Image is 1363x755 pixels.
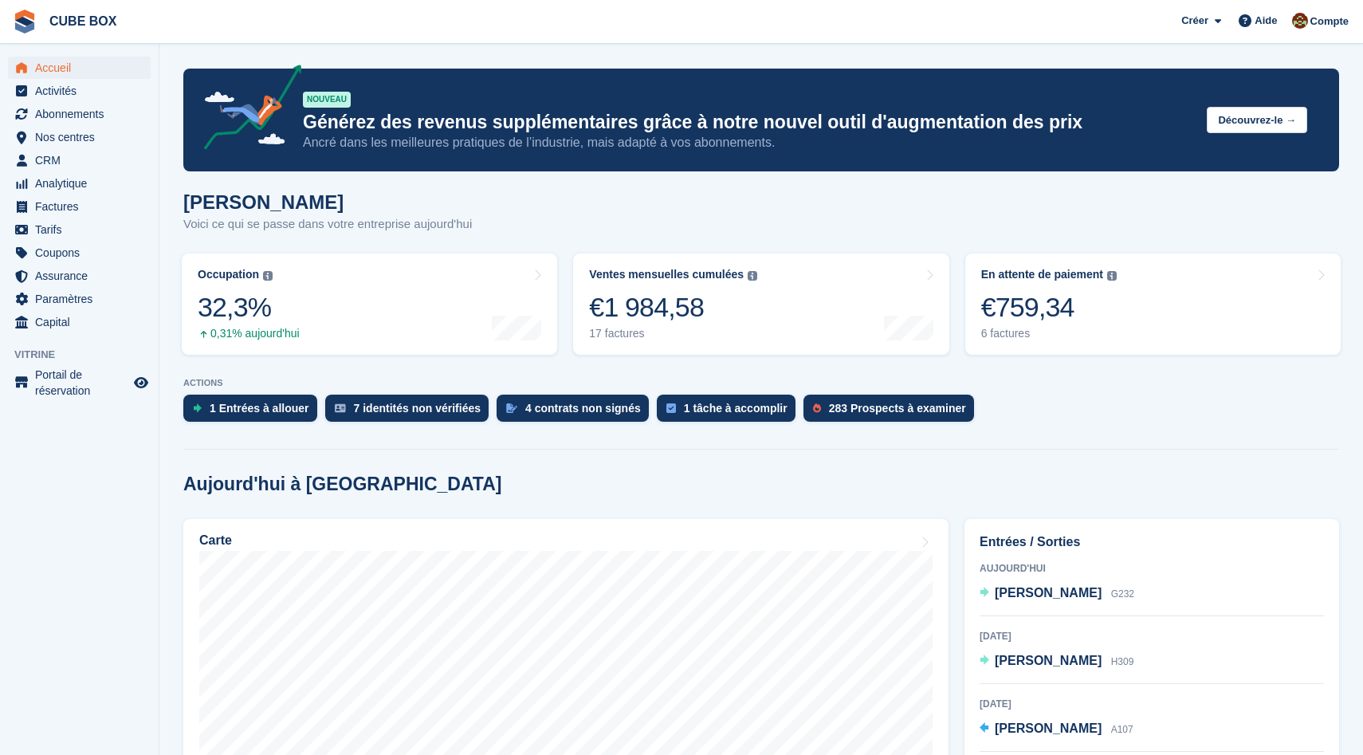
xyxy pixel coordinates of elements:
[995,654,1102,667] span: [PERSON_NAME]
[803,395,982,430] a: 283 Prospects à examiner
[1207,107,1307,133] button: Découvrez-le →
[191,65,302,155] img: price-adjustments-announcement-icon-8257ccfd72463d97f412b2fc003d46551f7dbcb40ab6d574587a9cd5c0d94...
[8,172,151,195] a: menu
[1111,656,1134,667] span: H309
[303,134,1194,151] p: Ancré dans les meilleures pratiques de l’industrie, mais adapté à vos abonnements.
[183,378,1339,388] p: ACTIONS
[980,629,1324,643] div: [DATE]
[666,403,676,413] img: task-75834270c22a3079a89374b754ae025e5fb1db73e45f91037f5363f120a921f8.svg
[980,651,1133,672] a: [PERSON_NAME] H309
[1181,13,1208,29] span: Créer
[35,311,131,333] span: Capital
[35,195,131,218] span: Factures
[995,722,1102,735] span: [PERSON_NAME]
[335,403,346,413] img: verify_identity-adf6edd0f0f0b5bbfe63781bf79b02c33cf7c696d77639b501bdc392416b5a36.svg
[684,402,788,415] div: 1 tâche à accomplir
[325,395,497,430] a: 7 identités non vérifiées
[980,561,1324,576] div: Aujourd'hui
[35,218,131,241] span: Tarifs
[980,697,1324,711] div: [DATE]
[8,195,151,218] a: menu
[263,271,273,281] img: icon-info-grey-7440780725fd019a000dd9b08b2336e03edf1995a4989e88bcd33f0948082b44.svg
[199,533,232,548] h2: Carte
[813,403,821,413] img: prospect-51fa495bee0391a8d652442698ab0144808aea92771e9ea1ae160a38d050c398.svg
[198,268,259,281] div: Occupation
[497,395,657,430] a: 4 contrats non signés
[965,254,1341,355] a: En attente de paiement €759,34 6 factures
[589,291,757,324] div: €1 984,58
[183,474,501,495] h2: Aujourd'hui à [GEOGRAPHIC_DATA]
[1111,588,1134,600] span: G232
[981,291,1117,324] div: €759,34
[829,402,966,415] div: 283 Prospects à examiner
[1107,271,1117,281] img: icon-info-grey-7440780725fd019a000dd9b08b2336e03edf1995a4989e88bcd33f0948082b44.svg
[657,395,803,430] a: 1 tâche à accomplir
[980,584,1134,604] a: [PERSON_NAME] G232
[1255,13,1277,29] span: Aide
[35,149,131,171] span: CRM
[198,327,300,340] div: 0,31% aujourd'hui
[193,403,202,413] img: move_ins_to_allocate_icon-fdf77a2bb77ea45bf5b3d319d69a93e2d87916cf1d5bf7949dd705db3b84f3ca.svg
[35,367,131,399] span: Portail de réservation
[981,268,1103,281] div: En attente de paiement
[43,8,123,34] a: CUBE BOX
[303,111,1194,134] p: Générez des revenus supplémentaires grâce à notre nouvel outil d'augmentation des prix
[182,254,557,355] a: Occupation 32,3% 0,31% aujourd'hui
[8,80,151,102] a: menu
[183,215,472,234] p: Voici ce qui se passe dans votre entreprise aujourd'hui
[14,347,159,363] span: Vitrine
[35,288,131,310] span: Paramètres
[8,311,151,333] a: menu
[589,327,757,340] div: 17 factures
[303,92,351,108] div: NOUVEAU
[8,126,151,148] a: menu
[210,402,309,415] div: 1 Entrées à allouer
[8,265,151,287] a: menu
[8,367,151,399] a: menu
[748,271,757,281] img: icon-info-grey-7440780725fd019a000dd9b08b2336e03edf1995a4989e88bcd33f0948082b44.svg
[980,719,1133,740] a: [PERSON_NAME] A107
[35,242,131,264] span: Coupons
[8,57,151,79] a: menu
[354,402,481,415] div: 7 identités non vérifiées
[1111,724,1133,735] span: A107
[8,103,151,125] a: menu
[35,265,131,287] span: Assurance
[8,242,151,264] a: menu
[35,57,131,79] span: Accueil
[573,254,949,355] a: Ventes mensuelles cumulées €1 984,58 17 factures
[589,268,744,281] div: Ventes mensuelles cumulées
[8,288,151,310] a: menu
[8,149,151,171] a: menu
[980,533,1324,552] h2: Entrées / Sorties
[35,172,131,195] span: Analytique
[198,291,300,324] div: 32,3%
[183,395,325,430] a: 1 Entrées à allouer
[35,103,131,125] span: Abonnements
[995,586,1102,600] span: [PERSON_NAME]
[35,126,131,148] span: Nos centres
[981,327,1117,340] div: 6 factures
[132,373,151,392] a: Boutique d'aperçu
[35,80,131,102] span: Activités
[1310,14,1349,29] span: Compte
[8,218,151,241] a: menu
[183,191,472,213] h1: [PERSON_NAME]
[525,402,641,415] div: 4 contrats non signés
[1292,13,1308,29] img: alex soubira
[13,10,37,33] img: stora-icon-8386f47178a22dfd0bd8f6a31ec36ba5ce8667c1dd55bd0f319d3a0aa187defe.svg
[506,403,517,413] img: contract_signature_icon-13c848040528278c33f63329250d36e43548de30e8caae1d1a13099fd9432cc5.svg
